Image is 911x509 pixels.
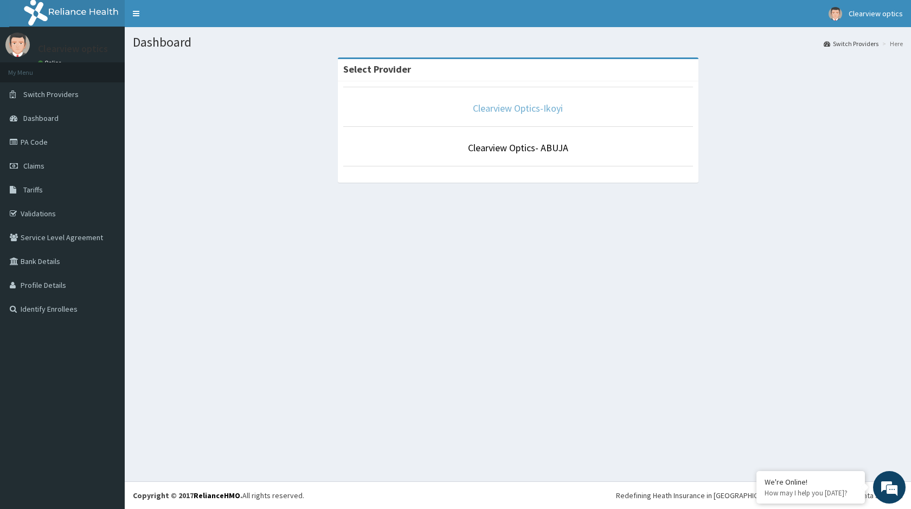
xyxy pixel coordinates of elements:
[23,89,79,99] span: Switch Providers
[473,102,563,114] a: Clearview Optics-Ikoyi
[38,59,64,67] a: Online
[343,63,411,75] strong: Select Provider
[56,61,182,75] div: Chat with us now
[765,477,857,487] div: We're Online!
[20,54,44,81] img: d_794563401_company_1708531726252_794563401
[5,296,207,334] textarea: Type your message and hit 'Enter'
[824,39,878,48] a: Switch Providers
[880,39,903,48] li: Here
[468,141,568,154] a: Clearview Optics- ABUJA
[23,113,59,123] span: Dashboard
[133,35,903,49] h1: Dashboard
[133,491,242,500] strong: Copyright © 2017 .
[765,488,857,498] p: How may I help you today?
[23,161,44,171] span: Claims
[194,491,240,500] a: RelianceHMO
[849,9,903,18] span: Clearview optics
[63,137,150,246] span: We're online!
[125,481,911,509] footer: All rights reserved.
[23,185,43,195] span: Tariffs
[178,5,204,31] div: Minimize live chat window
[829,7,842,21] img: User Image
[5,33,30,57] img: User Image
[38,44,108,54] p: Clearview optics
[616,490,903,501] div: Redefining Heath Insurance in [GEOGRAPHIC_DATA] using Telemedicine and Data Science!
